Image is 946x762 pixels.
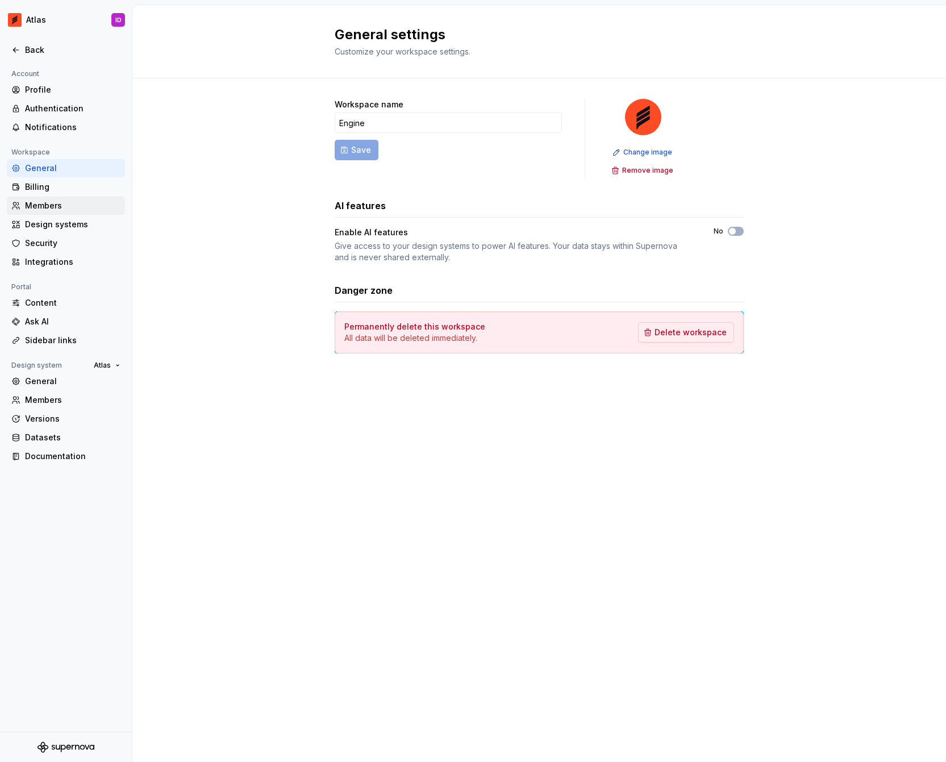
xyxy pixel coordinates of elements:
div: Account [7,67,44,81]
img: 102f71e4-5f95-4b3f-aebe-9cae3cf15d45.png [625,99,661,135]
div: General [25,163,120,174]
a: Billing [7,178,125,196]
a: Authentication [7,99,125,118]
div: General [25,376,120,387]
a: Content [7,294,125,312]
h3: AI features [335,199,386,213]
button: Delete workspace [638,322,734,343]
div: Enable AI features [335,227,693,238]
button: Remove image [608,163,678,178]
div: Versions [25,413,120,424]
svg: Supernova Logo [37,742,94,753]
button: Change image [609,144,677,160]
img: 102f71e4-5f95-4b3f-aebe-9cae3cf15d45.png [8,13,22,27]
div: Authentication [25,103,120,114]
div: Give access to your design systems to power AI features. Your data stays within Supernova and is ... [335,240,693,263]
div: ID [115,15,122,24]
a: Members [7,197,125,215]
div: Datasets [25,432,120,443]
div: Back [25,44,120,56]
a: Integrations [7,253,125,271]
div: Portal [7,280,36,294]
span: Change image [623,148,672,157]
a: General [7,159,125,177]
div: Integrations [25,256,120,268]
h3: Danger zone [335,284,393,297]
button: AtlasID [2,7,130,32]
div: Members [25,200,120,211]
div: Design systems [25,219,120,230]
a: Datasets [7,428,125,447]
div: Billing [25,181,120,193]
a: Sidebar links [7,331,125,349]
a: General [7,372,125,390]
div: Profile [25,84,120,95]
div: Notifications [25,122,120,133]
div: Workspace [7,145,55,159]
a: Versions [7,410,125,428]
p: All data will be deleted immediately. [344,332,485,344]
a: Documentation [7,447,125,465]
span: Delete workspace [655,327,727,338]
span: Remove image [622,166,673,175]
div: Ask AI [25,316,120,327]
a: Members [7,391,125,409]
a: Profile [7,81,125,99]
a: Security [7,234,125,252]
span: Customize your workspace settings. [335,47,470,56]
div: Atlas [26,14,46,26]
a: Back [7,41,125,59]
div: Security [25,238,120,249]
a: Ask AI [7,313,125,331]
div: Sidebar links [25,335,120,346]
div: Content [25,297,120,309]
a: Notifications [7,118,125,136]
a: Design systems [7,215,125,234]
div: Members [25,394,120,406]
div: Design system [7,359,66,372]
span: Atlas [94,361,111,370]
label: Workspace name [335,99,403,110]
div: Documentation [25,451,120,462]
h4: Permanently delete this workspace [344,321,485,332]
label: No [714,227,723,236]
h2: General settings [335,26,730,44]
